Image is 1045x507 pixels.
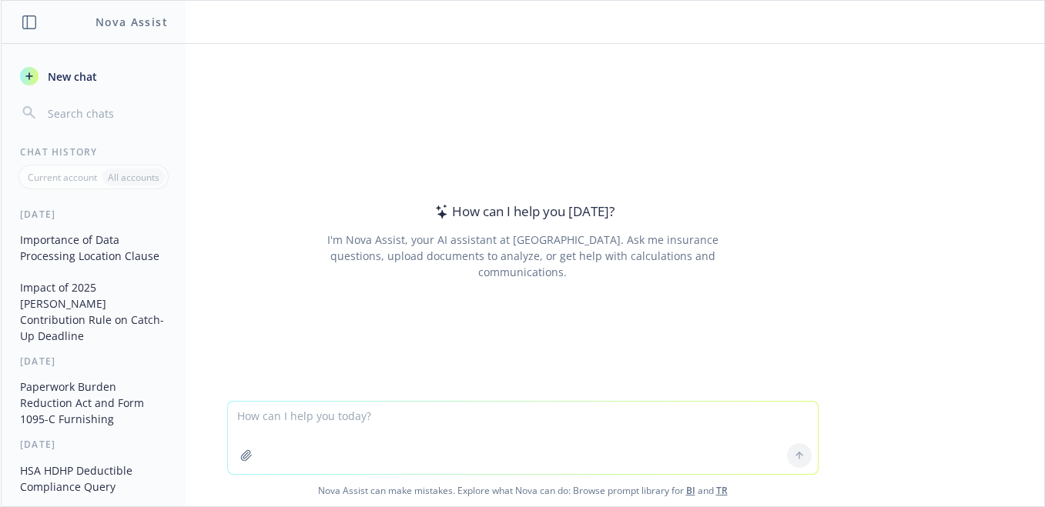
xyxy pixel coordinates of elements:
span: Nova Assist can make mistakes. Explore what Nova can do: Browse prompt library for and [7,475,1038,506]
div: [DATE] [2,355,186,368]
button: Paperwork Burden Reduction Act and Form 1095-C Furnishing [14,374,173,432]
span: New chat [45,68,97,85]
div: I'm Nova Assist, your AI assistant at [GEOGRAPHIC_DATA]. Ask me insurance questions, upload docum... [306,232,739,280]
input: Search chats [45,102,167,124]
p: Current account [28,171,97,184]
div: [DATE] [2,208,186,221]
h1: Nova Assist [95,14,168,30]
div: Chat History [2,145,186,158]
div: How can I help you [DATE]? [430,202,615,222]
button: Impact of 2025 [PERSON_NAME] Contribution Rule on Catch-Up Deadline [14,275,173,349]
div: [DATE] [2,438,186,451]
a: TR [716,484,728,497]
p: All accounts [108,171,159,184]
button: New chat [14,62,173,90]
button: Importance of Data Processing Location Clause [14,227,173,269]
a: BI [686,484,695,497]
button: HSA HDHP Deductible Compliance Query [14,458,173,499]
